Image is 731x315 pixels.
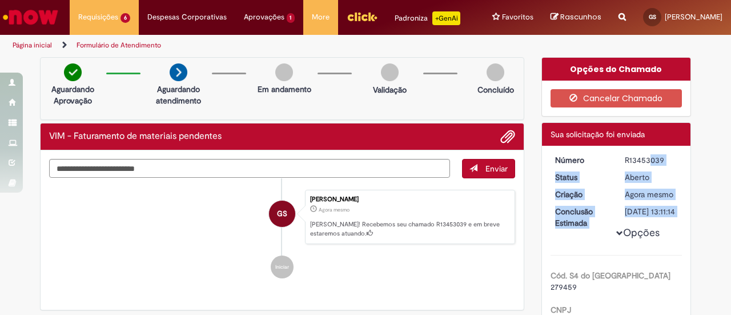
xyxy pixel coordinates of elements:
a: Página inicial [13,41,52,50]
div: 27/08/2025 15:11:10 [625,189,678,200]
div: [DATE] 13:11:14 [625,206,678,217]
span: Agora mesmo [625,189,673,200]
button: Adicionar anexos [500,129,515,144]
a: Rascunhos [551,12,601,23]
time: 27/08/2025 15:11:10 [625,189,673,200]
img: arrow-next.png [170,63,187,81]
p: Em andamento [258,83,311,95]
span: 279459 [551,282,577,292]
b: Cód. S4 do [GEOGRAPHIC_DATA] [551,270,670,281]
span: 6 [121,13,130,23]
p: Concluído [477,84,514,95]
p: +GenAi [432,11,460,25]
textarea: Digite sua mensagem aqui... [49,159,450,178]
span: Enviar [485,164,508,174]
img: img-circle-grey.png [275,63,293,81]
img: check-circle-green.png [64,63,82,81]
span: Rascunhos [560,11,601,22]
p: Aguardando Aprovação [45,83,101,106]
img: ServiceNow [1,6,60,29]
span: GS [277,200,287,228]
span: Favoritos [502,11,533,23]
span: More [312,11,330,23]
button: Cancelar Chamado [551,89,682,107]
img: click_logo_yellow_360x200.png [347,8,377,25]
button: Enviar [462,159,515,178]
span: Sua solicitação foi enviada [551,129,645,139]
dt: Conclusão Estimada [547,206,617,229]
dt: Status [547,172,617,183]
div: Aberto [625,172,678,183]
span: Despesas Corporativas [147,11,227,23]
div: Gabriele Estefane Da Silva [269,201,295,227]
dt: Número [547,154,617,166]
ul: Trilhas de página [9,35,479,56]
span: GS [649,13,656,21]
li: Gabriele Estefane Da Silva [49,190,515,245]
p: Validação [373,84,407,95]
div: Padroniza [395,11,460,25]
span: Aprovações [244,11,284,23]
span: Agora mesmo [319,206,350,213]
span: 1 [287,13,295,23]
dt: Criação [547,189,617,200]
img: img-circle-grey.png [381,63,399,81]
span: Requisições [78,11,118,23]
b: CNPJ [551,305,571,315]
time: 27/08/2025 15:11:10 [319,206,350,213]
ul: Histórico de tíquete [49,178,515,290]
p: [PERSON_NAME]! Recebemos seu chamado R13453039 e em breve estaremos atuando. [310,220,509,238]
h2: VIM - Faturamento de materiais pendentes Histórico de tíquete [49,131,222,142]
p: Aguardando atendimento [151,83,206,106]
span: [PERSON_NAME] [665,12,722,22]
a: Formulário de Atendimento [77,41,161,50]
div: [PERSON_NAME] [310,196,509,203]
img: img-circle-grey.png [487,63,504,81]
div: R13453039 [625,154,678,166]
div: Opções do Chamado [542,58,691,81]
